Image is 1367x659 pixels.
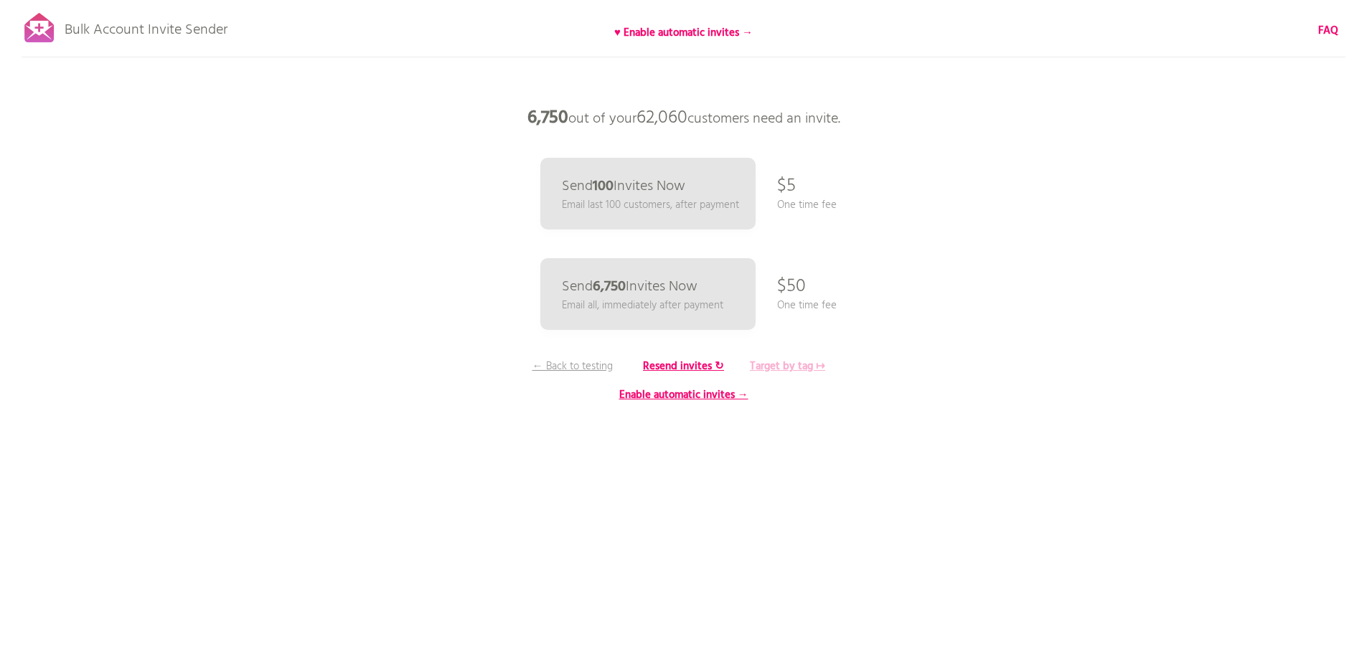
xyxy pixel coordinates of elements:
p: Send Invites Now [562,280,697,294]
b: Resend invites ↻ [643,358,724,375]
p: One time fee [777,197,837,213]
p: One time fee [777,298,837,313]
a: Send100Invites Now Email last 100 customers, after payment [540,158,756,229]
p: out of your customers need an invite. [469,97,899,140]
b: 6,750 [527,104,568,133]
b: 6,750 [593,275,626,298]
a: FAQ [1318,23,1338,39]
p: ← Back to testing [519,359,626,374]
p: Send Invites Now [562,179,685,194]
b: 100 [593,175,614,198]
a: Send6,750Invites Now Email all, immediately after payment [540,258,756,330]
span: 62,060 [636,104,687,133]
b: Enable automatic invites → [619,387,748,404]
p: Email all, immediately after payment [562,298,723,313]
b: FAQ [1318,22,1338,39]
b: ♥ Enable automatic invites → [614,24,753,42]
p: Bulk Account Invite Sender [65,9,227,44]
p: $5 [777,165,796,208]
b: Target by tag ↦ [750,358,825,375]
p: $50 [777,265,806,308]
p: Email last 100 customers, after payment [562,197,739,213]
